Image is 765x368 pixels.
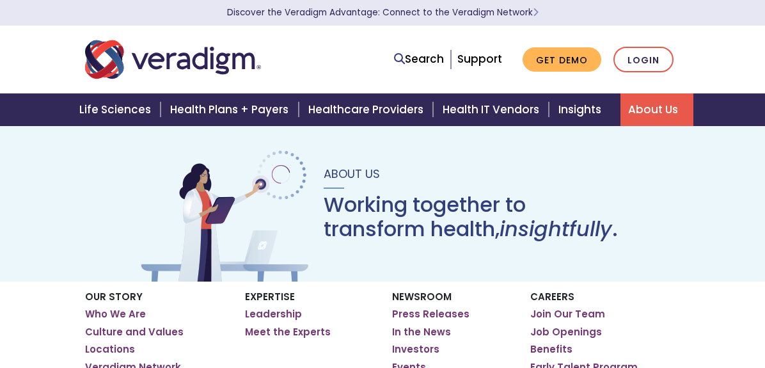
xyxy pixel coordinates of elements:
[324,193,628,242] h1: Working together to transform health, .
[324,166,380,182] span: About Us
[394,51,444,68] a: Search
[392,308,469,321] a: Press Releases
[523,47,601,72] a: Get Demo
[500,214,612,243] em: insightfully
[227,6,539,19] a: Discover the Veradigm Advantage: Connect to the Veradigm NetworkLearn More
[530,326,602,339] a: Job Openings
[72,93,162,126] a: Life Sciences
[457,51,502,67] a: Support
[85,343,135,356] a: Locations
[301,93,435,126] a: Healthcare Providers
[245,326,331,339] a: Meet the Experts
[530,343,572,356] a: Benefits
[613,47,674,73] a: Login
[435,93,551,126] a: Health IT Vendors
[85,326,184,339] a: Culture and Values
[162,93,300,126] a: Health Plans + Payers
[551,93,620,126] a: Insights
[392,326,451,339] a: In the News
[85,308,146,321] a: Who We Are
[85,38,261,81] img: Veradigm logo
[620,93,693,126] a: About Us
[392,343,439,356] a: Investors
[245,308,302,321] a: Leadership
[533,6,539,19] span: Learn More
[530,308,605,321] a: Join Our Team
